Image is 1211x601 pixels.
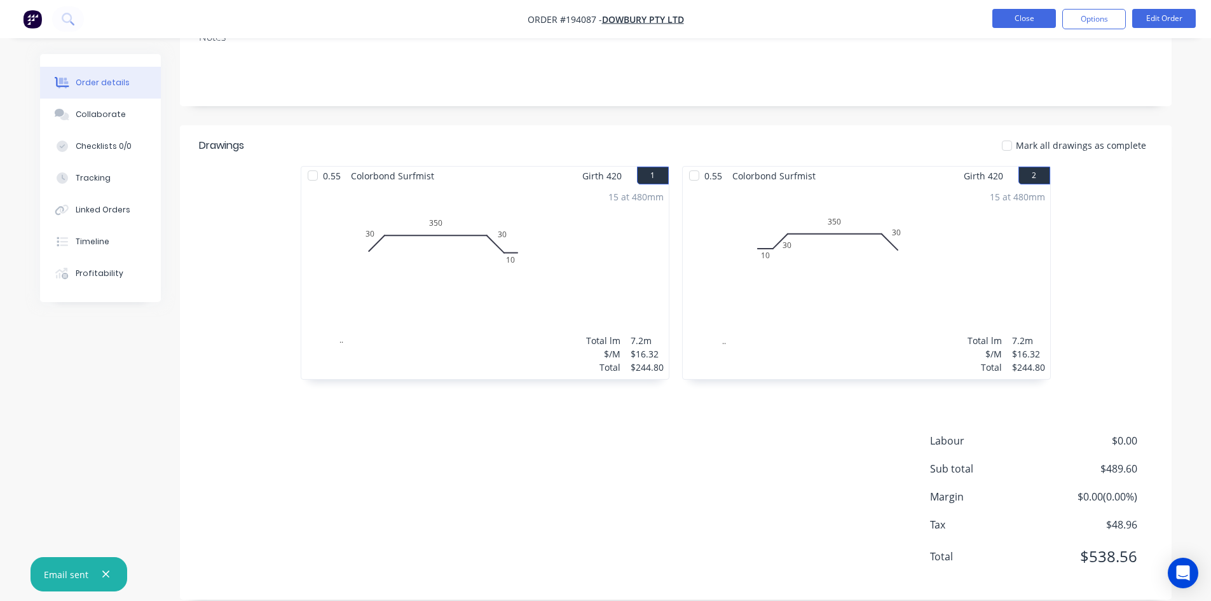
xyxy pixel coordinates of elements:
[1132,9,1196,28] button: Edit Order
[1043,545,1137,568] span: $538.56
[75,268,123,279] div: Profitability
[1012,361,1045,374] div: $244.80
[930,461,1043,476] span: Sub total
[1043,433,1137,448] span: $0.00
[44,568,88,581] div: Email sent
[699,167,727,185] span: 0.55
[586,334,620,347] div: Total lm
[727,167,821,185] span: Colorbond Surfmist
[631,361,664,374] div: $244.80
[631,334,664,347] div: 7.2m
[318,167,346,185] span: 0.55
[1012,334,1045,347] div: 7.2m
[301,185,669,379] div: ..30350301015 at 480mmTotal lm$/MTotal7.2m$16.32$244.80
[199,31,1153,43] div: Notes
[1062,9,1126,29] button: Options
[930,517,1043,532] span: Tax
[582,167,622,185] span: Girth 420
[968,334,1002,347] div: Total lm
[40,226,161,258] button: Timeline
[990,190,1045,204] div: 15 at 480mm
[75,109,125,120] div: Collaborate
[930,549,1043,564] span: Total
[1012,347,1045,361] div: $16.32
[199,138,244,153] div: Drawings
[1043,517,1137,532] span: $48.96
[968,347,1002,361] div: $/M
[1043,489,1137,504] span: $0.00 ( 0.00 %)
[40,130,161,162] button: Checklists 0/0
[1043,461,1137,476] span: $489.60
[683,185,1050,379] div: ..10303503015 at 480mmTotal lm$/MTotal7.2m$16.32$244.80
[40,162,161,194] button: Tracking
[1016,139,1146,152] span: Mark all drawings as complete
[992,9,1056,28] button: Close
[1018,167,1050,184] button: 2
[586,347,620,361] div: $/M
[608,190,664,204] div: 15 at 480mm
[40,194,161,226] button: Linked Orders
[40,67,161,99] button: Order details
[586,361,620,374] div: Total
[346,167,439,185] span: Colorbond Surfmist
[1168,558,1198,588] div: Open Intercom Messenger
[75,77,129,88] div: Order details
[930,433,1043,448] span: Labour
[40,258,161,289] button: Profitability
[75,204,130,216] div: Linked Orders
[75,236,109,247] div: Timeline
[75,141,131,152] div: Checklists 0/0
[631,347,664,361] div: $16.32
[637,167,669,184] button: 1
[40,99,161,130] button: Collaborate
[968,361,1002,374] div: Total
[528,13,602,25] span: Order #194087 -
[75,172,110,184] div: Tracking
[964,167,1003,185] span: Girth 420
[23,10,42,29] img: Factory
[930,489,1043,504] span: Margin
[602,13,684,25] a: Dowbury Pty Ltd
